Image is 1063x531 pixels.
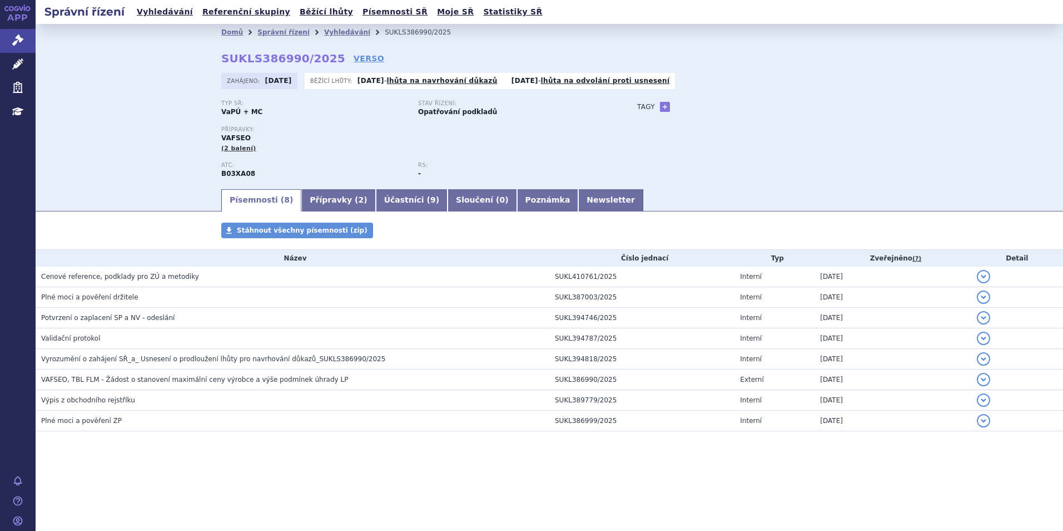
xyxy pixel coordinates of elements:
button: detail [977,332,990,345]
td: SUKL387003/2025 [549,287,734,308]
td: [DATE] [814,308,971,328]
span: Vyrozumění o zahájení SŘ_a_ Usnesení o prodloužení lhůty pro navrhování důkazů_SUKLS386990/2025 [41,355,385,363]
span: 0 [499,195,505,204]
td: SUKL394818/2025 [549,349,734,370]
span: Interní [740,396,762,404]
th: Typ [734,250,814,267]
a: VERSO [354,53,384,64]
span: VAFSEO [221,134,251,142]
td: [DATE] [814,370,971,390]
td: SUKL394787/2025 [549,328,734,349]
p: Typ SŘ: [221,100,407,107]
th: Detail [971,250,1063,267]
strong: - [418,170,421,178]
a: lhůta na navrhování důkazů [387,77,498,85]
a: Běžící lhůty [296,4,356,19]
button: detail [977,373,990,386]
a: Sloučení (0) [448,189,516,212]
p: Stav řízení: [418,100,604,107]
strong: [DATE] [357,77,384,85]
a: Referenční skupiny [199,4,294,19]
span: VAFSEO, TBL FLM - Žádost o stanovení maximální ceny výrobce a výše podmínek úhrady LP [41,376,348,383]
a: Písemnosti (8) [221,189,301,212]
td: SUKL386999/2025 [549,411,734,431]
span: Interní [740,273,762,281]
a: Správní řízení [257,28,310,36]
td: SUKL386990/2025 [549,370,734,390]
span: Běžící lhůty: [310,76,355,85]
td: [DATE] [814,328,971,349]
a: Poznámka [517,189,579,212]
p: - [357,76,498,85]
a: lhůta na odvolání proti usnesení [541,77,670,85]
span: Plné moci a pověření ZP [41,417,122,425]
p: RS: [418,162,604,169]
td: [DATE] [814,411,971,431]
strong: [DATE] [511,77,538,85]
button: detail [977,291,990,304]
p: Přípravky: [221,126,615,133]
span: 9 [430,195,436,204]
span: Interní [740,293,762,301]
span: 2 [359,195,364,204]
a: Vyhledávání [324,28,370,36]
a: Písemnosti SŘ [359,4,431,19]
a: Newsletter [578,189,643,212]
h2: Správní řízení [36,4,133,19]
span: Plné moci a pověření držitele [41,293,138,301]
span: Externí [740,376,763,383]
span: 8 [284,195,290,204]
span: Stáhnout všechny písemnosti (zip) [237,227,367,234]
td: [DATE] [814,287,971,308]
td: [DATE] [814,349,971,370]
a: Přípravky (2) [301,189,375,212]
td: SUKL394746/2025 [549,308,734,328]
p: - [511,76,670,85]
strong: VADADUSTAT [221,170,255,178]
button: detail [977,414,990,427]
span: Validační protokol [41,335,101,342]
button: detail [977,311,990,324]
span: Zahájeno: [227,76,262,85]
button: detail [977,270,990,283]
span: Interní [740,335,762,342]
strong: [DATE] [265,77,292,85]
a: + [660,102,670,112]
span: Interní [740,417,762,425]
td: SUKL410761/2025 [549,267,734,287]
td: SUKL389779/2025 [549,390,734,411]
a: Stáhnout všechny písemnosti (zip) [221,223,373,238]
span: Cenové reference, podklady pro ZÚ a metodiky [41,273,199,281]
span: Interní [740,314,762,322]
strong: VaPÚ + MC [221,108,262,116]
th: Název [36,250,549,267]
td: [DATE] [814,390,971,411]
th: Číslo jednací [549,250,734,267]
strong: Opatřování podkladů [418,108,497,116]
span: Výpis z obchodního rejstříku [41,396,135,404]
th: Zveřejněno [814,250,971,267]
span: Potvrzení o zaplacení SP a NV - odeslání [41,314,175,322]
a: Účastníci (9) [376,189,448,212]
strong: SUKLS386990/2025 [221,52,345,65]
abbr: (?) [912,255,921,263]
a: Statistiky SŘ [480,4,545,19]
button: detail [977,394,990,407]
a: Moje SŘ [434,4,477,19]
h3: Tagy [637,100,655,114]
li: SUKLS386990/2025 [385,24,465,41]
a: Vyhledávání [133,4,196,19]
a: Domů [221,28,243,36]
td: [DATE] [814,267,971,287]
button: detail [977,352,990,366]
p: ATC: [221,162,407,169]
span: (2 balení) [221,145,256,152]
span: Interní [740,355,762,363]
